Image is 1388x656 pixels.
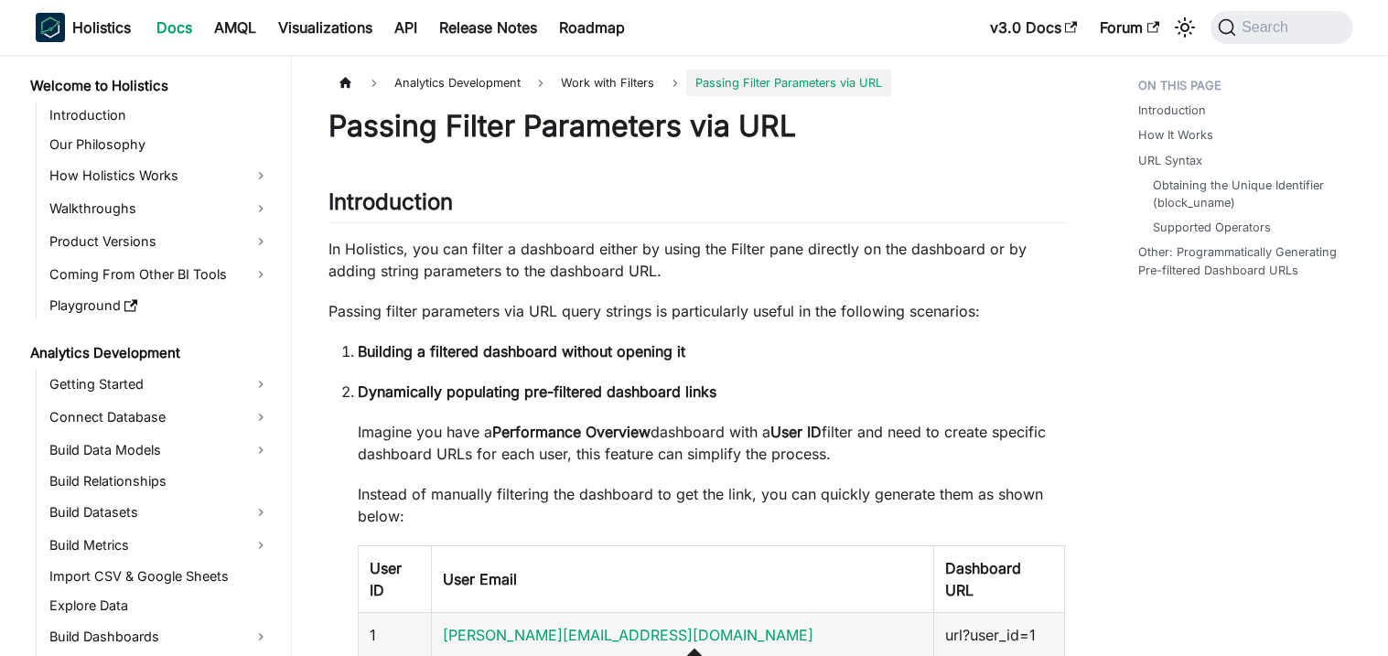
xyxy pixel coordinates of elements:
th: Dashboard URL [933,546,1064,613]
p: Passing filter parameters via URL query strings is particularly useful in the following scenarios: [328,300,1065,322]
a: API [383,13,428,42]
p: Instead of manually filtering the dashboard to get the link, you can quickly generate them as sho... [358,483,1065,527]
a: Getting Started [44,370,275,399]
th: User Email [431,546,933,613]
nav: Breadcrumbs [328,70,1065,96]
a: Visualizations [267,13,383,42]
a: [PERSON_NAME][EMAIL_ADDRESS][DOMAIN_NAME] [443,626,813,644]
span: Analytics Development [385,70,530,96]
a: Coming From Other BI Tools [44,260,275,289]
a: Introduction [1138,102,1206,119]
a: Product Versions [44,227,275,256]
a: How Holistics Works [44,161,275,190]
a: Introduction [44,102,275,128]
a: AMQL [203,13,267,42]
span: Passing Filter Parameters via URL [686,70,891,96]
a: Build Metrics [44,531,275,560]
a: Walkthroughs [44,194,275,223]
a: Obtaining the Unique Identifier (block_uname) [1153,177,1335,211]
a: Release Notes [428,13,548,42]
h2: Introduction [328,188,1065,223]
a: How It Works [1138,126,1213,144]
a: Connect Database [44,403,275,432]
strong: Performance Overview [492,423,651,441]
a: URL Syntax [1138,152,1202,169]
img: Holistics [36,13,65,42]
button: Switch between dark and light mode (currently system mode) [1170,13,1200,42]
a: HolisticsHolisticsHolistics [36,13,131,42]
a: Welcome to Holistics [25,73,275,99]
a: Analytics Development [25,340,275,366]
h1: Passing Filter Parameters via URL [328,108,1065,145]
a: Roadmap [548,13,636,42]
a: Build Datasets [44,498,275,527]
nav: Docs sidebar [17,55,292,656]
a: Our Philosophy [44,132,275,157]
strong: Building a filtered dashboard without opening it [358,342,685,360]
b: Holistics [72,16,131,38]
a: Playground [44,293,275,318]
a: Supported Operators [1153,219,1271,236]
a: Import CSV & Google Sheets [44,564,275,589]
strong: User ID [770,423,822,441]
a: v3.0 Docs [979,13,1089,42]
p: Imagine you have a dashboard with a filter and need to create specific dashboard URLs for each us... [358,421,1065,465]
p: In Holistics, you can filter a dashboard either by using the Filter pane directly on the dashboar... [328,238,1065,282]
a: Other: Programmatically Generating Pre-filtered Dashboard URLs [1138,243,1342,278]
a: Home page [328,70,363,96]
a: Docs [145,13,203,42]
a: Build Data Models [44,436,275,465]
a: Explore Data [44,593,275,618]
a: Forum [1089,13,1170,42]
a: Build Relationships [44,468,275,494]
span: Search [1236,19,1299,36]
th: User ID [358,546,431,613]
span: Work with Filters [552,70,663,96]
a: Build Dashboards [44,622,275,651]
strong: Dynamically populating pre-filtered dashboard links [358,382,716,401]
button: Search (Command+K) [1210,11,1352,44]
